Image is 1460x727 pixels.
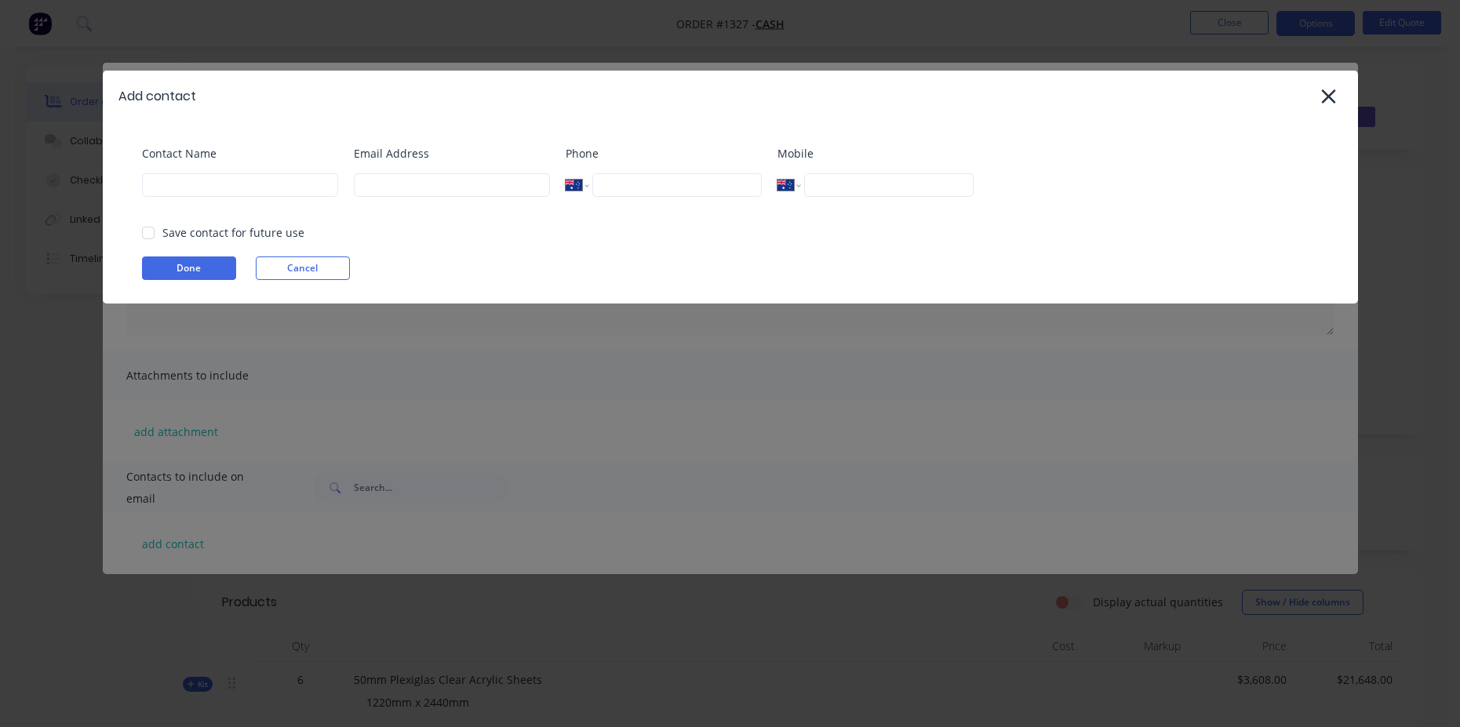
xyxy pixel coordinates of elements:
[566,145,762,162] label: Phone
[118,87,196,106] div: Add contact
[256,256,350,280] button: Cancel
[162,224,304,241] div: Save contact for future use
[777,145,974,162] label: Mobile
[142,145,338,162] label: Contact Name
[354,145,550,162] label: Email Address
[142,256,236,280] button: Done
